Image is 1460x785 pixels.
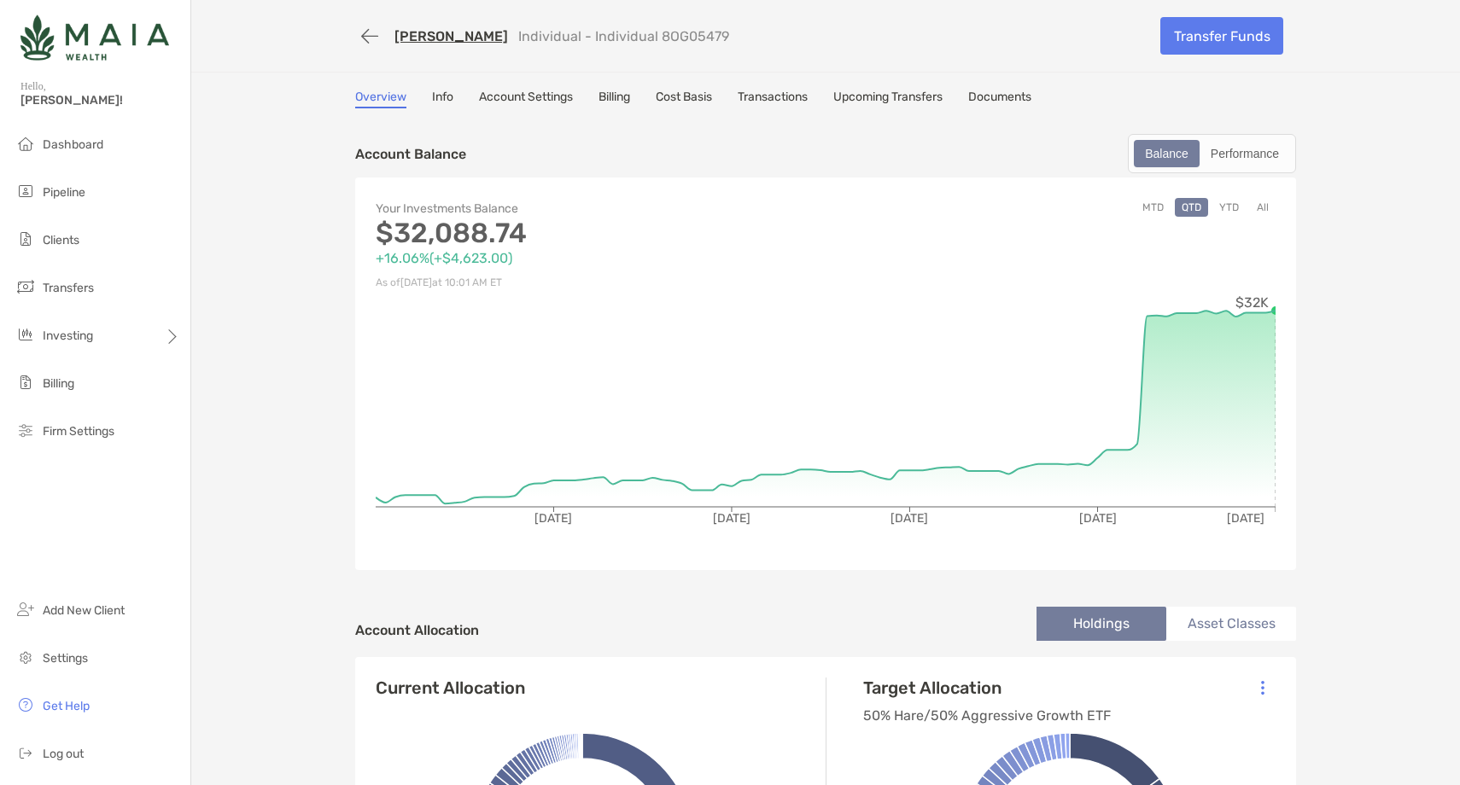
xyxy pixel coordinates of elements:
[43,747,84,761] span: Log out
[479,90,573,108] a: Account Settings
[15,647,36,667] img: settings icon
[518,28,729,44] p: Individual - Individual 8OG05479
[376,198,826,219] p: Your Investments Balance
[20,7,169,68] img: Zoe Logo
[376,677,525,698] h4: Current Allocation
[1136,198,1171,217] button: MTD
[738,90,808,108] a: Transactions
[1166,607,1296,641] li: Asset Classes
[713,511,750,526] tspan: [DATE]
[1128,134,1296,173] div: segmented control
[43,424,114,439] span: Firm Settings
[15,181,36,201] img: pipeline icon
[15,133,36,154] img: dashboard icon
[43,699,90,713] span: Get Help
[15,372,36,392] img: billing icon
[394,28,508,44] a: [PERSON_NAME]
[1261,680,1264,695] img: Icon List Menu
[15,599,36,619] img: add_new_client icon
[968,90,1031,108] a: Documents
[15,695,36,715] img: get-help icon
[1136,142,1198,166] div: Balance
[43,233,79,247] span: Clients
[1212,198,1246,217] button: YTD
[1160,17,1283,55] a: Transfer Funds
[656,90,712,108] a: Cost Basis
[432,90,453,108] a: Info
[376,247,826,269] p: +16.06% ( +$4,623.00 )
[1235,294,1269,311] tspan: $32K
[355,90,406,108] a: Overview
[863,677,1111,698] h4: Target Allocation
[1079,511,1117,526] tspan: [DATE]
[15,420,36,440] img: firm-settings icon
[833,90,943,108] a: Upcoming Transfers
[43,376,74,391] span: Billing
[20,93,180,108] span: [PERSON_NAME]!
[15,324,36,345] img: investing icon
[43,603,125,618] span: Add New Client
[43,185,85,200] span: Pipeline
[1175,198,1208,217] button: QTD
[355,143,466,165] p: Account Balance
[15,229,36,249] img: clients icon
[376,272,826,294] p: As of [DATE] at 10:01 AM ET
[43,281,94,295] span: Transfers
[43,651,88,666] span: Settings
[891,511,928,526] tspan: [DATE]
[863,705,1111,726] p: 50% Hare/50% Aggressive Growth ETF
[1201,142,1288,166] div: Performance
[1250,198,1276,217] button: All
[534,511,572,526] tspan: [DATE]
[1227,511,1264,526] tspan: [DATE]
[1037,607,1166,641] li: Holdings
[15,276,36,297] img: transfers icon
[43,329,93,343] span: Investing
[376,223,826,244] p: $32,088.74
[355,622,479,638] h4: Account Allocation
[15,742,36,763] img: logout icon
[43,137,103,152] span: Dashboard
[599,90,630,108] a: Billing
